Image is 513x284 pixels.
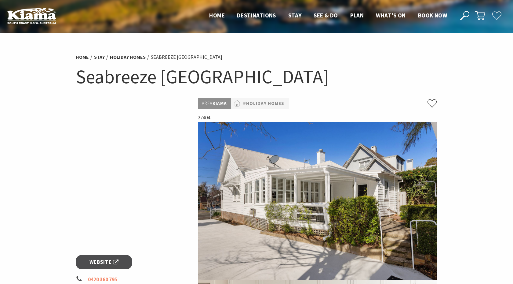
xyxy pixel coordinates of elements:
a: Destinations [237,12,276,20]
a: See & Do [314,12,338,20]
a: Stay [288,12,302,20]
nav: Main Menu [203,11,453,21]
a: Holiday Homes [110,54,146,60]
p: Kiama [198,98,231,109]
span: Area [202,100,213,106]
a: What’s On [376,12,406,20]
span: See & Do [314,12,338,19]
span: Home [209,12,225,19]
span: Stay [288,12,302,19]
span: Website [89,258,119,266]
a: Home [76,54,89,60]
span: What’s On [376,12,406,19]
a: #Holiday Homes [243,100,284,107]
a: Home [209,12,225,20]
span: Book now [418,12,447,19]
a: Plan [350,12,364,20]
span: Destinations [237,12,276,19]
a: 0420 360 795 [88,276,117,283]
h1: Seabreeze [GEOGRAPHIC_DATA] [76,64,437,89]
li: Seabreeze [GEOGRAPHIC_DATA] [151,53,222,61]
a: Website [76,255,132,269]
span: Plan [350,12,364,19]
a: Stay [94,54,105,60]
img: Kiama Logo [7,7,56,24]
a: Book now [418,12,447,20]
